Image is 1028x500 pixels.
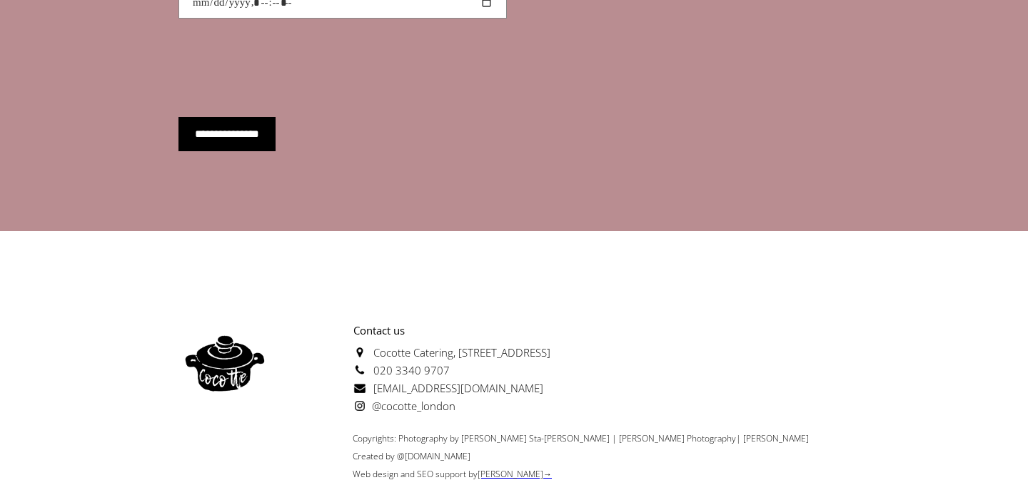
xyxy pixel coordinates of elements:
a: Web design and SEO support by [353,468,478,480]
a: 020 3340 9707 [353,363,450,377]
a: @cocotte_london [353,399,455,413]
strong: Contact us [353,322,405,340]
iframe: reCAPTCHA [178,40,395,96]
div: Copyrights: Photography by [PERSON_NAME] Sta-[PERSON_NAME] | [PERSON_NAME] Photography| [PERSON_N... [178,429,809,483]
a: Cocotte Catering, [STREET_ADDRESS] [353,345,550,359]
a: [PERSON_NAME]→ [478,468,552,480]
a: [EMAIL_ADDRESS][DOMAIN_NAME] [353,381,543,395]
span: Created by @[DOMAIN_NAME] [353,450,470,462]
